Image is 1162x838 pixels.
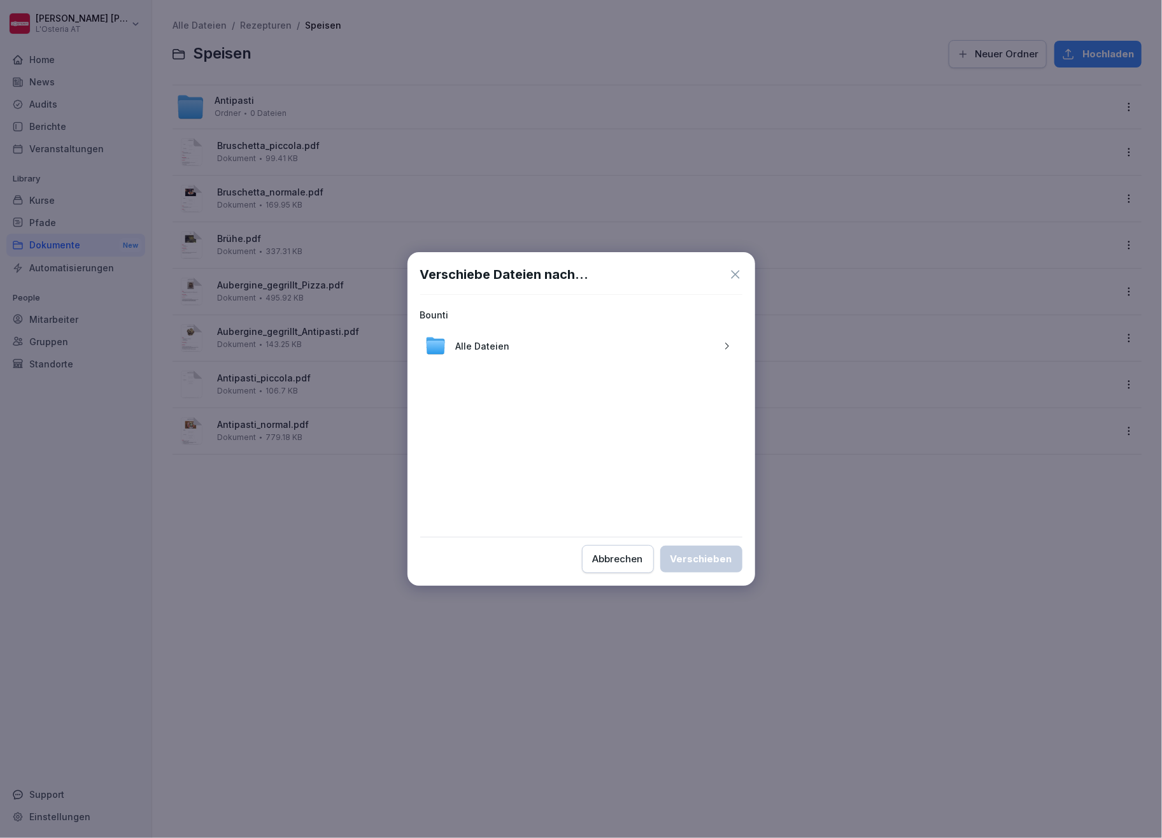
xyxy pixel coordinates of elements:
button: Verschieben [660,546,742,572]
div: Verschieben [670,552,732,566]
h1: Verschiebe Dateien nach… [420,265,589,284]
span: Alle Dateien [456,339,510,353]
div: Alle Dateien [420,330,742,361]
button: Abbrechen [582,545,654,573]
div: Abbrechen [593,552,643,566]
p: Bounti [420,310,449,321]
